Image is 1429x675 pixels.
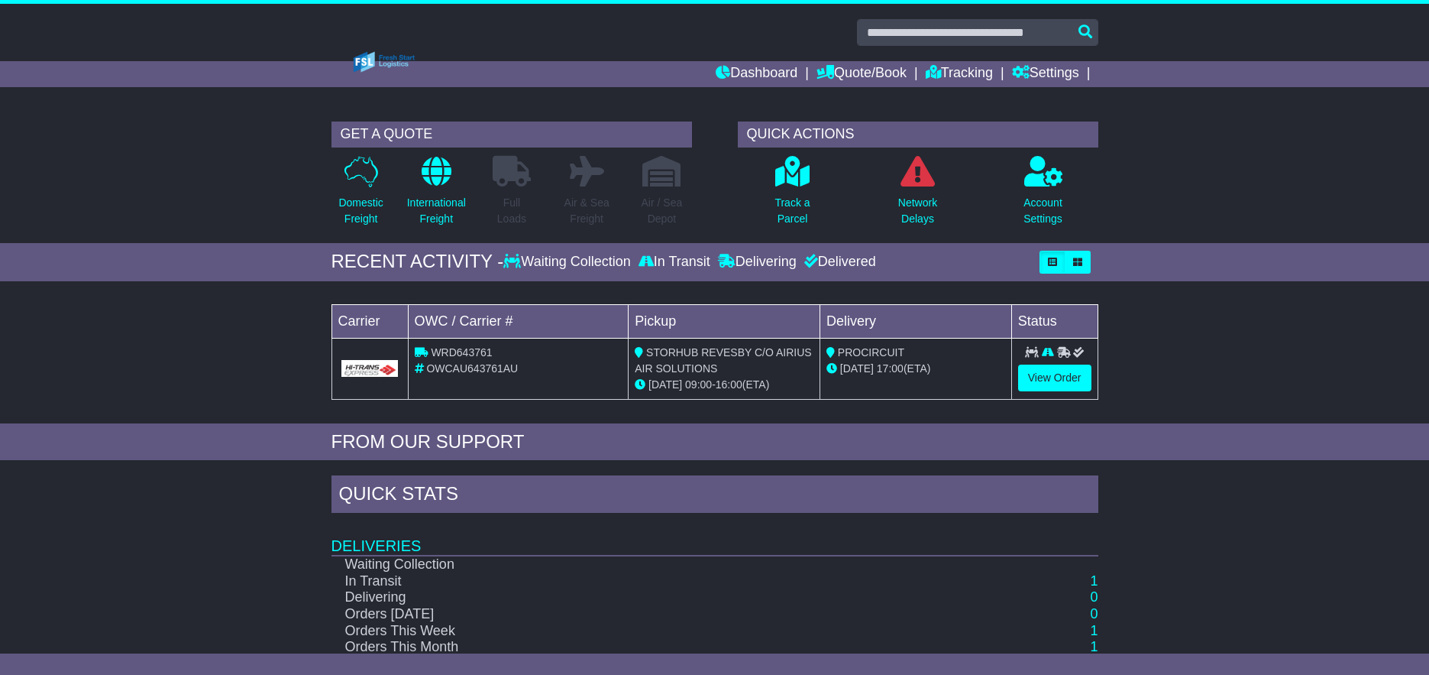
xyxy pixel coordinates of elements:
a: 0 [1090,606,1098,621]
a: 0 [1090,589,1098,605]
td: Deliveries [331,517,1098,556]
img: GetCarrierServiceLogo [341,360,399,377]
a: NetworkDelays [897,155,938,235]
div: In Transit [635,254,714,271]
td: In Transit [331,573,988,590]
div: Quick Stats [331,475,1098,517]
td: Delivering [331,589,988,606]
div: Waiting Collection [503,254,634,271]
a: Tracking [926,61,993,87]
div: QUICK ACTIONS [738,122,1098,148]
a: 1 [1090,623,1098,638]
div: (ETA) [826,361,1005,377]
td: Delivery [820,304,1011,338]
div: FROM OUR SUPPORT [331,431,1098,453]
a: Quote/Book [816,61,907,87]
td: Orders This Month [331,639,988,656]
span: 17:00 [877,362,904,375]
p: Air & Sea Freight [564,195,609,227]
td: Orders [DATE] [331,606,988,623]
span: WRD643761 [431,346,492,359]
p: Full Loads [493,195,531,227]
span: STORHUB REVESBY C/O AIRIUS AIR SOLUTIONS [635,346,811,375]
p: Network Delays [898,195,937,227]
div: RECENT ACTIVITY - [331,251,504,273]
p: International Freight [407,195,466,227]
span: OWCAU643761AU [426,362,518,375]
a: View Order [1018,365,1091,391]
td: Waiting Collection [331,556,988,573]
span: 16:00 [716,378,742,391]
span: PROCIRCUIT [838,346,904,359]
td: Orders This Week [331,623,988,640]
p: Domestic Freight [338,195,383,227]
a: 1 [1090,639,1098,654]
td: Carrier [331,304,408,338]
td: Status [1011,304,1098,338]
p: Air / Sea Depot [642,195,683,227]
div: Delivering [714,254,800,271]
div: Delivered [800,254,876,271]
p: Account Settings [1023,195,1062,227]
a: Track aParcel [774,155,810,235]
a: 1 [1090,573,1098,589]
a: DomesticFreight [338,155,383,235]
div: - (ETA) [635,377,813,393]
span: 09:00 [685,378,712,391]
a: AccountSettings [1023,155,1063,235]
div: GET A QUOTE [331,122,692,148]
a: Settings [1012,61,1079,87]
span: [DATE] [648,378,682,391]
td: OWC / Carrier # [408,304,629,338]
p: Track a Parcel [774,195,810,227]
td: Pickup [629,304,820,338]
a: Dashboard [716,61,797,87]
span: [DATE] [840,362,874,375]
a: InternationalFreight [406,155,467,235]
